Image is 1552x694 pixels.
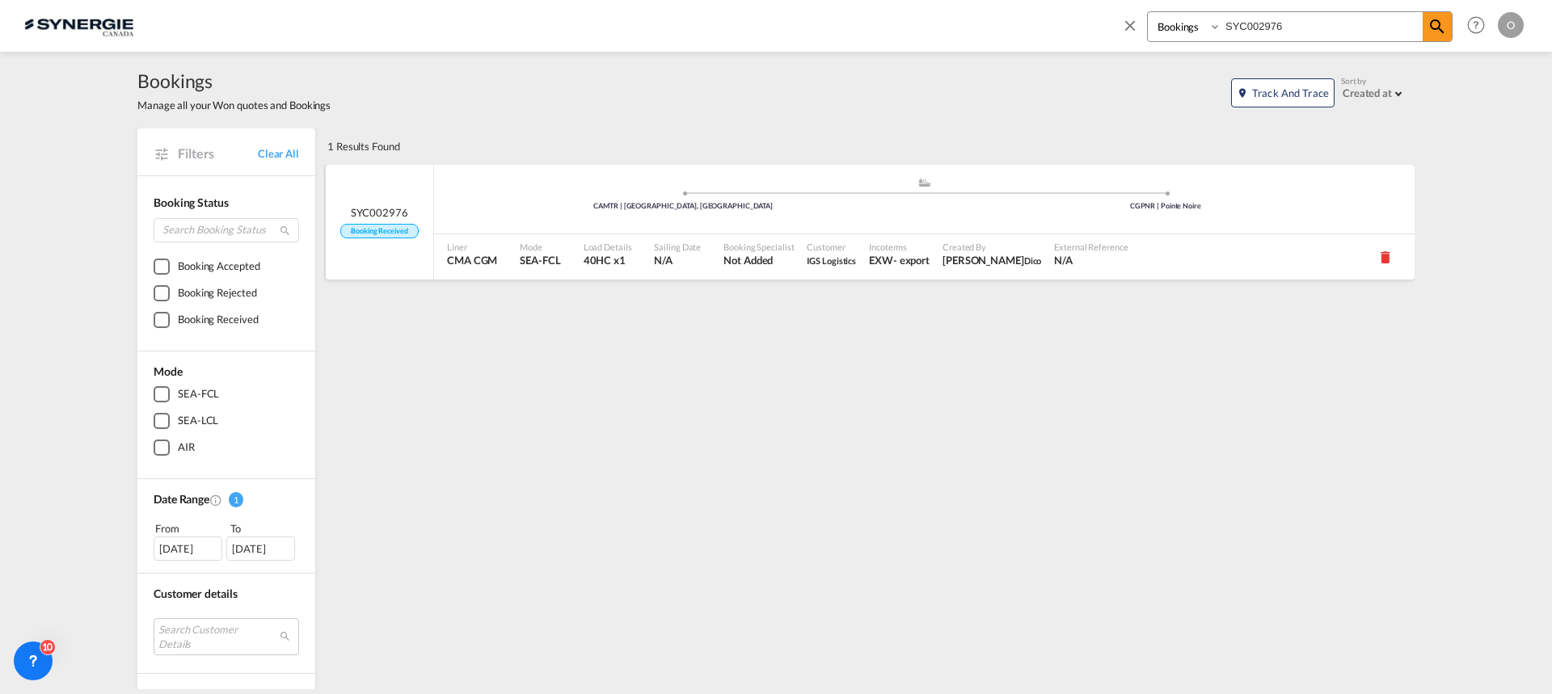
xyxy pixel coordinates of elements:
[154,196,229,209] span: Booking Status
[154,520,299,561] span: From To [DATE][DATE]
[154,440,299,456] md-checkbox: AIR
[584,253,632,267] span: 40HC x 1
[154,586,299,602] div: Customer details
[447,241,497,253] span: Liner
[1343,86,1392,99] div: Created at
[178,259,259,275] div: Booking Accepted
[584,241,632,253] span: Load Details
[1121,11,1147,50] span: icon-close
[654,241,701,253] span: Sailing Date
[1054,253,1128,267] span: N/A
[226,536,295,561] div: [DATE]
[258,146,299,161] a: Clear All
[229,492,243,507] span: 1
[178,386,219,402] div: SEA-FCL
[24,7,133,44] img: 1f56c880d42311ef80fc7dca854c8e59.png
[1377,249,1394,265] md-icon: icon-delete
[154,218,299,242] input: Search Booking Status
[1237,87,1248,99] md-icon: icon-map-marker
[137,98,331,112] span: Manage all your Won quotes and Bookings
[807,255,856,266] span: IGS Logistics
[178,440,195,456] div: AIR
[807,253,856,267] span: IGS Logistics
[520,253,560,267] span: SEA-FCL
[723,241,794,253] span: Booking Specialist
[154,536,222,561] div: [DATE]
[654,253,701,267] span: N/A
[327,128,400,164] div: 1 Results Found
[723,253,794,267] span: Not Added
[943,241,1041,253] span: Created By
[340,224,418,239] span: Booking Received
[869,241,930,253] span: Incoterms
[154,413,299,429] md-checkbox: SEA-LCL
[1498,12,1524,38] div: O
[807,241,856,253] span: Customer
[178,413,218,429] div: SEA-LCL
[351,205,407,220] span: SYC002976
[1121,16,1139,34] md-icon: icon-close
[178,285,256,301] div: Booking Rejected
[1341,75,1366,86] span: Sort by
[154,587,237,600] span: Customer details
[893,253,930,267] div: - export
[1221,12,1423,40] input: Enter Booking ID, Reference ID, Order ID
[442,201,925,212] div: CAMTR | [GEOGRAPHIC_DATA], [GEOGRAPHIC_DATA]
[178,312,258,328] div: Booking Received
[178,145,258,162] span: Filters
[154,195,299,211] div: Booking Status
[1462,11,1490,39] span: Help
[154,520,225,536] div: From
[279,225,291,237] md-icon: icon-magnify
[447,253,497,267] span: CMA CGM
[869,253,930,267] span: EXW export
[137,68,331,94] span: Bookings
[154,386,299,402] md-checkbox: SEA-FCL
[154,364,183,378] span: Mode
[915,179,934,187] md-icon: assets/icons/custom/ship-fill.svg
[326,165,1415,280] div: SYC002976 Booking Received assets/icons/custom/ship-fill.svgassets/icons/custom/roll-o-plane.svgP...
[1423,12,1452,41] span: icon-magnify
[1024,255,1042,266] span: Dico
[1462,11,1498,40] div: Help
[154,492,209,506] span: Date Range
[943,253,1041,267] span: Daniel Dico
[520,241,560,253] span: Mode
[1054,241,1128,253] span: External Reference
[925,201,1407,212] div: CGPNR | Pointe Noire
[869,253,893,267] div: EXW
[1428,17,1447,36] md-icon: icon-magnify
[1231,78,1335,107] button: icon-map-markerTrack and Trace
[209,494,222,507] md-icon: Created On
[229,520,300,536] div: To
